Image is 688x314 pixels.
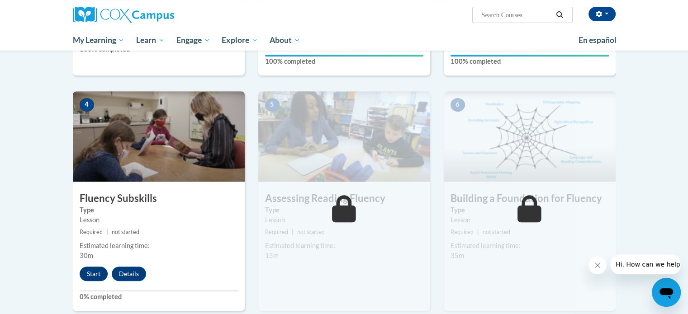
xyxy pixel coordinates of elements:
[480,9,553,20] input: Search Courses
[483,229,510,235] span: not started
[80,215,238,225] div: Lesson
[130,30,171,51] a: Learn
[451,229,474,235] span: Required
[73,7,174,23] img: Cox Campus
[59,30,629,51] div: Main menu
[451,252,464,259] span: 35m
[265,252,279,259] span: 15m
[80,241,238,251] div: Estimated learning time:
[258,91,430,182] img: Course Image
[176,35,210,46] span: Engage
[451,98,465,112] span: 6
[80,229,103,235] span: Required
[451,215,609,225] div: Lesson
[573,31,622,50] a: En español
[652,278,681,307] iframe: Button to launch messaging window
[270,35,300,46] span: About
[588,7,616,21] button: Account Settings
[5,6,73,14] span: Hi. How can we help?
[112,229,139,235] span: not started
[610,254,681,274] iframe: Message from company
[222,35,258,46] span: Explore
[80,252,93,259] span: 30m
[451,55,609,56] div: Your progress
[588,256,607,274] iframe: Close message
[265,229,288,235] span: Required
[444,192,616,206] h3: Building a Foundation for Fluency
[80,98,94,112] span: 4
[73,91,245,182] img: Course Image
[80,267,108,281] button: Start
[265,55,423,56] div: Your progress
[297,229,325,235] span: not started
[444,91,616,182] img: Course Image
[136,35,165,46] span: Learn
[265,98,280,112] span: 5
[553,9,566,20] button: Search
[67,30,131,51] a: My Learning
[112,267,146,281] button: Details
[258,192,430,206] h3: Assessing Reading Fluency
[80,292,238,302] label: 0% completed
[73,192,245,206] h3: Fluency Subskills
[72,35,124,46] span: My Learning
[73,7,245,23] a: Cox Campus
[579,35,617,45] span: En español
[264,30,306,51] a: About
[106,229,108,235] span: |
[451,205,609,215] label: Type
[216,30,264,51] a: Explore
[265,205,423,215] label: Type
[477,229,479,235] span: |
[451,56,609,66] label: 100% completed
[265,56,423,66] label: 100% completed
[171,30,216,51] a: Engage
[292,229,294,235] span: |
[451,241,609,251] div: Estimated learning time:
[80,205,238,215] label: Type
[265,215,423,225] div: Lesson
[265,241,423,251] div: Estimated learning time:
